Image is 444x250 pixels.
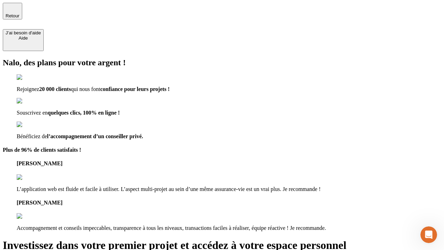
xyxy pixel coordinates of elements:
span: Souscrivez en [17,110,48,116]
h2: Nalo, des plans pour votre argent ! [3,58,441,67]
span: 20 000 clients [39,86,71,92]
button: J’ai besoin d'aideAide [3,29,44,51]
h4: [PERSON_NAME] [17,200,441,206]
span: l’accompagnement d’un conseiller privé. [47,133,143,139]
img: reviews stars [17,213,51,219]
div: J’ai besoin d'aide [6,30,41,35]
img: checkmark [17,122,46,128]
p: L’application web est fluide et facile à utiliser. L’aspect multi-projet au sein d’une même assur... [17,186,441,192]
span: confiance pour leurs projets ! [100,86,170,92]
img: checkmark [17,98,46,104]
div: Aide [6,35,41,41]
h4: Plus de 96% de clients satisfaits ! [3,147,441,153]
span: qui nous font [71,86,100,92]
button: Retour [3,3,22,19]
span: Rejoignez [17,86,39,92]
iframe: Intercom live chat [420,226,437,243]
img: checkmark [17,74,46,81]
span: quelques clics, 100% en ligne ! [48,110,120,116]
img: reviews stars [17,174,51,181]
span: Retour [6,13,19,18]
span: Bénéficiez de [17,133,47,139]
p: Accompagnement et conseils impeccables, transparence à tous les niveaux, transactions faciles à r... [17,225,441,231]
h4: [PERSON_NAME] [17,160,441,167]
